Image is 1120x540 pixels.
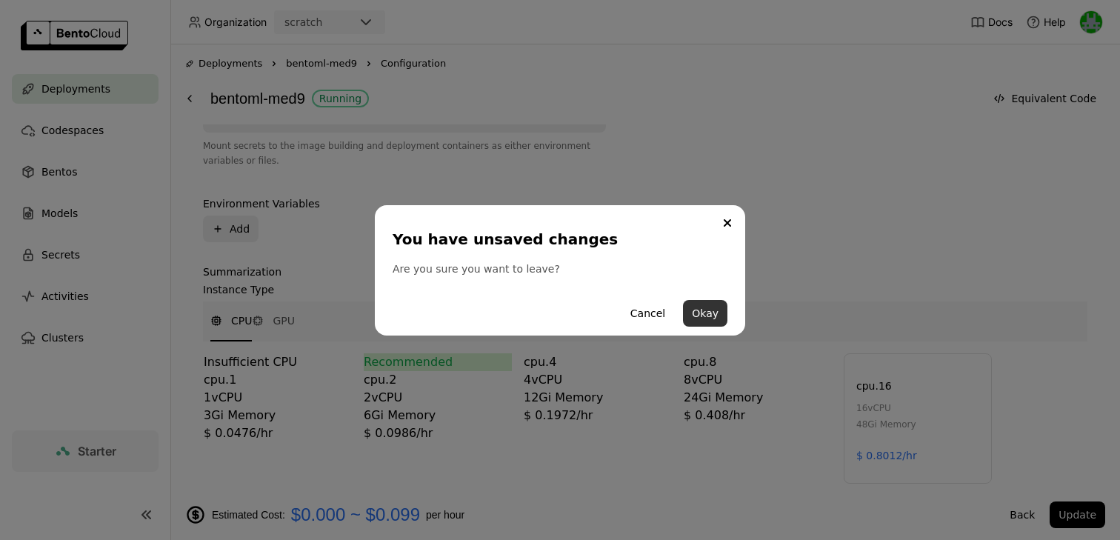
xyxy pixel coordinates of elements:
button: Close [719,214,736,232]
div: dialog [375,205,745,336]
div: Are you sure you want to leave? [393,261,727,276]
button: Cancel [621,300,674,327]
button: Okay [683,300,727,327]
div: You have unsaved changes [393,229,721,250]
